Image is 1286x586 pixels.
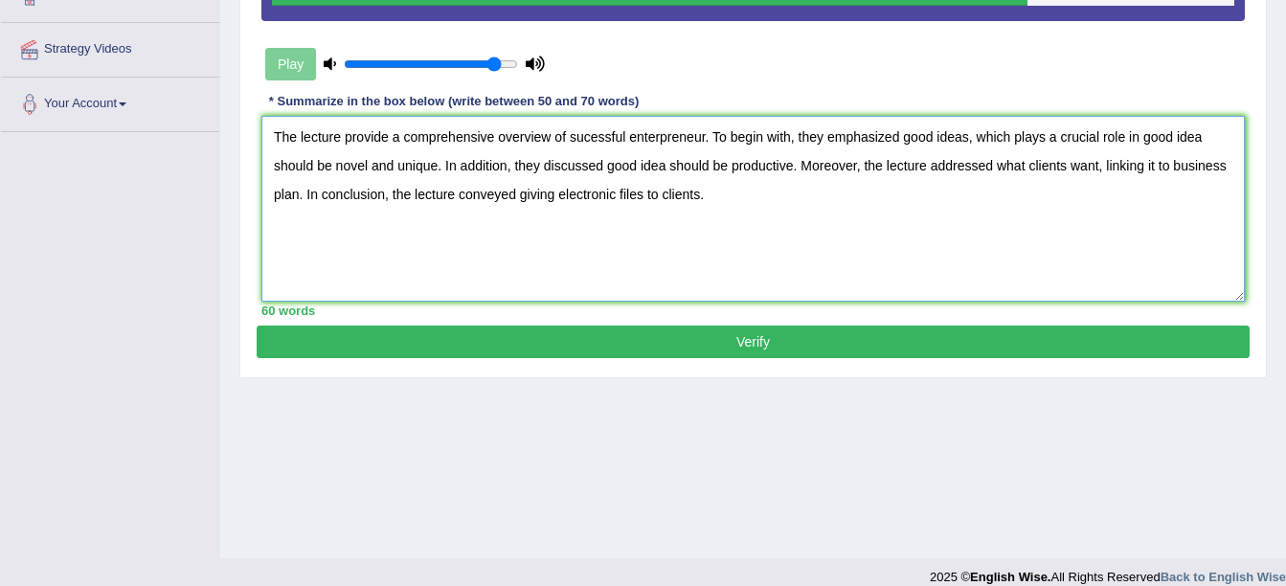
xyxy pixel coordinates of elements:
[257,326,1250,358] button: Verify
[1161,570,1286,584] a: Back to English Wise
[930,558,1286,586] div: 2025 © All Rights Reserved
[970,570,1050,584] strong: English Wise.
[1,23,219,71] a: Strategy Videos
[261,93,646,111] div: * Summarize in the box below (write between 50 and 70 words)
[261,302,1245,320] div: 60 words
[1,78,219,125] a: Your Account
